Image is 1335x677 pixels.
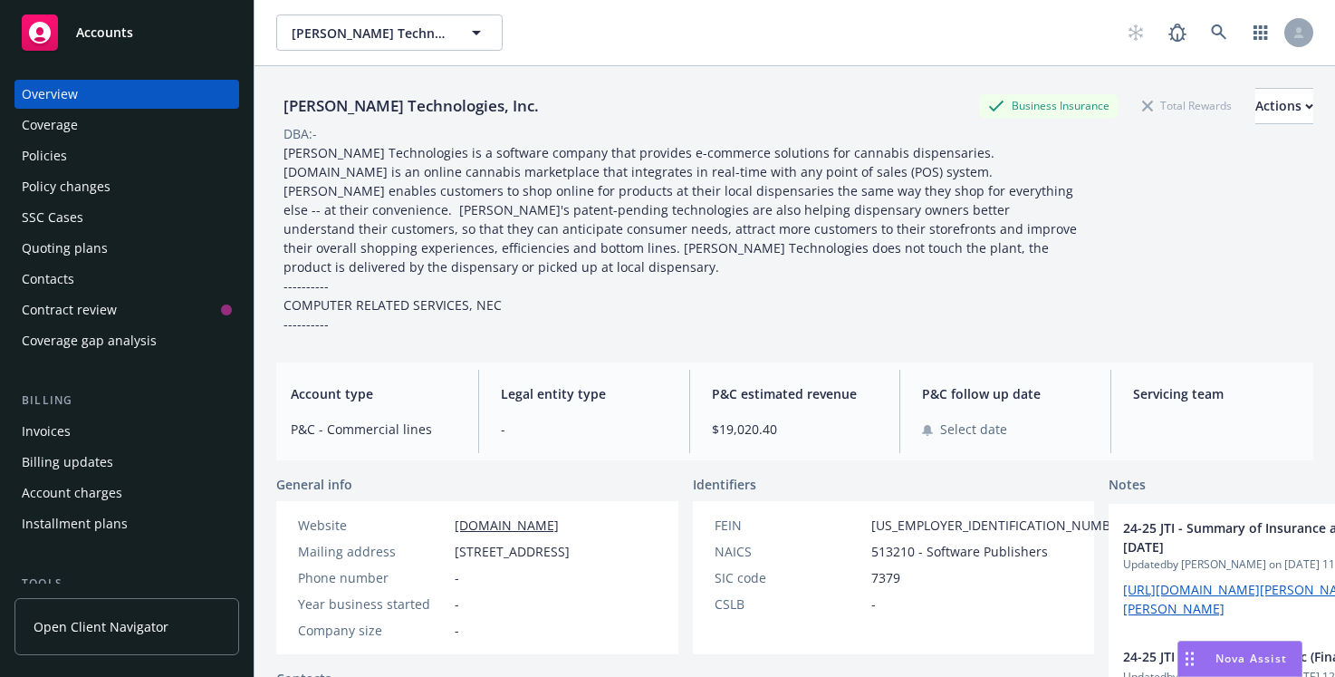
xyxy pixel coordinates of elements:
span: [PERSON_NAME] Technologies is a software company that provides e-commerce solutions for cannabis ... [283,144,1080,333]
a: Contacts [14,265,239,294]
div: Installment plans [22,509,128,538]
a: Quoting plans [14,234,239,263]
span: [STREET_ADDRESS] [455,542,570,561]
div: DBA: - [283,124,317,143]
div: Phone number [298,568,447,587]
span: P&C estimated revenue [712,384,878,403]
span: $19,020.40 [712,420,878,439]
span: - [871,595,876,614]
a: Report a Bug [1159,15,1196,51]
div: SSC Cases [22,203,83,232]
a: Policy changes [14,172,239,201]
a: Search [1201,15,1237,51]
a: Overview [14,80,239,109]
span: General info [276,475,352,494]
span: Servicing team [1133,384,1299,403]
div: [PERSON_NAME] Technologies, Inc. [276,94,546,118]
div: Billing updates [22,448,113,477]
button: Nova Assist [1177,641,1302,677]
div: Policies [22,141,67,170]
div: Coverage gap analysis [22,326,157,355]
div: Overview [22,80,78,109]
div: NAICS [715,542,864,561]
a: Start snowing [1118,15,1154,51]
button: [PERSON_NAME] Technologies, Inc. [276,15,503,51]
span: - [501,420,667,439]
div: Contract review [22,295,117,324]
span: - [455,621,459,640]
div: Website [298,516,447,535]
div: Business Insurance [979,94,1119,117]
span: [PERSON_NAME] Technologies, Inc. [292,24,448,43]
a: SSC Cases [14,203,239,232]
a: Policies [14,141,239,170]
div: FEIN [715,516,864,535]
span: Account type [291,384,456,403]
a: Coverage [14,111,239,140]
div: CSLB [715,595,864,614]
a: Coverage gap analysis [14,326,239,355]
div: Account charges [22,479,122,508]
span: Accounts [76,25,133,40]
span: Nova Assist [1215,651,1287,666]
div: Company size [298,621,447,640]
div: Total Rewards [1133,94,1241,117]
span: P&C follow up date [922,384,1088,403]
span: Identifiers [693,475,756,494]
div: Actions [1255,89,1313,123]
a: Account charges [14,479,239,508]
div: Year business started [298,595,447,614]
div: Mailing address [298,542,447,561]
span: 513210 - Software Publishers [871,542,1048,561]
a: Installment plans [14,509,239,538]
a: Invoices [14,417,239,446]
span: [US_EMPLOYER_IDENTIFICATION_NUMBER] [871,516,1130,535]
a: Accounts [14,7,239,58]
span: 7379 [871,568,900,587]
span: P&C - Commercial lines [291,420,456,439]
div: Coverage [22,111,78,140]
span: Select date [940,420,1007,439]
a: Switch app [1243,15,1279,51]
span: Legal entity type [501,384,667,403]
div: Billing [14,392,239,410]
a: Contract review [14,295,239,324]
a: [DOMAIN_NAME] [455,517,559,534]
span: - [455,595,459,614]
div: Drag to move [1178,642,1201,676]
div: Invoices [22,417,71,446]
div: Tools [14,575,239,593]
a: Billing updates [14,448,239,477]
span: - [455,568,459,587]
div: Quoting plans [22,234,108,263]
span: Open Client Navigator [34,617,168,636]
div: SIC code [715,568,864,587]
div: Contacts [22,265,74,294]
div: Policy changes [22,172,110,201]
button: Actions [1255,88,1313,124]
span: Notes [1109,475,1146,497]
